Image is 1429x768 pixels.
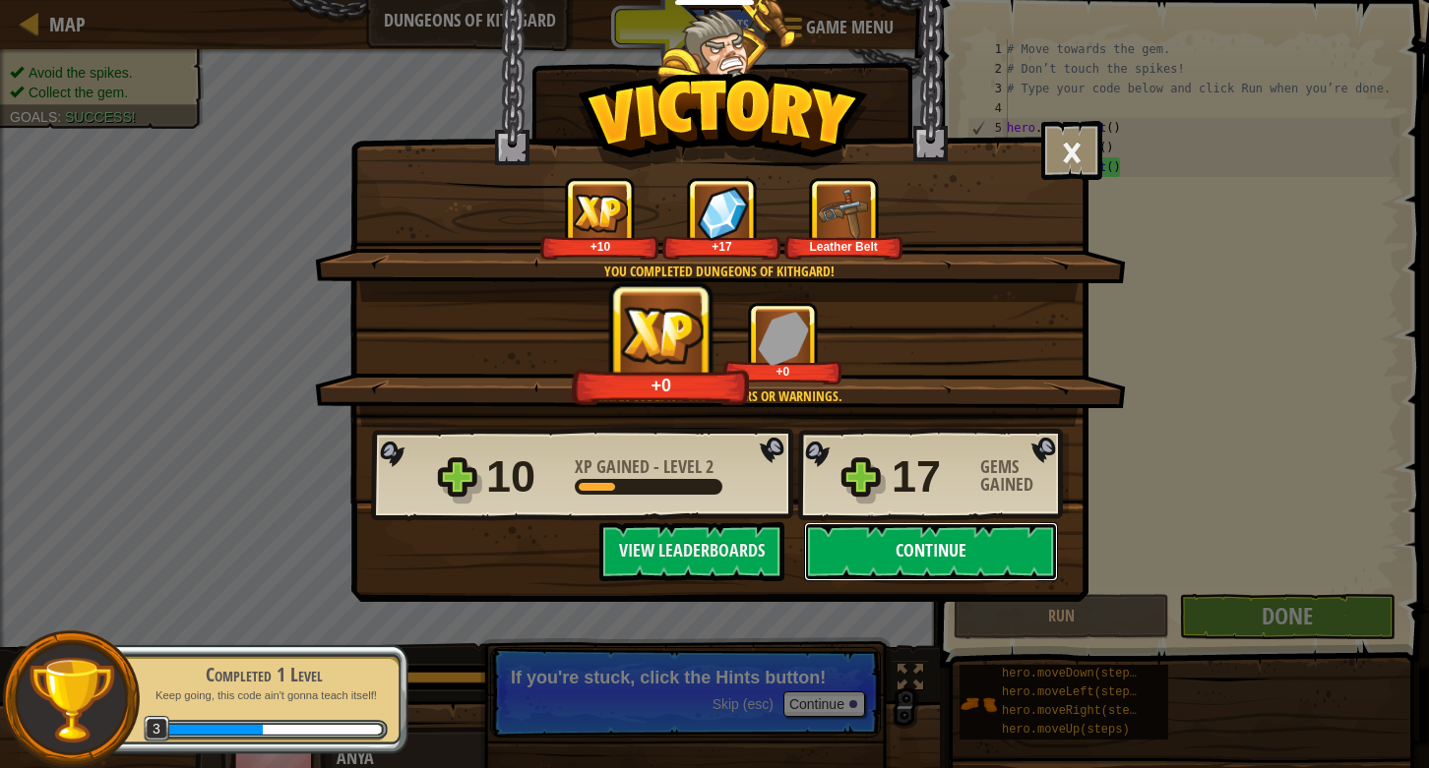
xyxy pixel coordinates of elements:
div: Leather Belt [788,239,900,254]
div: +0 [578,374,745,396]
img: Victory [578,73,868,171]
p: Keep going, this code ain't gonna teach itself! [140,688,388,703]
img: XP Gained [618,304,706,365]
span: 3 [144,716,170,742]
div: Clean code: no code errors or warnings. [408,386,1029,406]
div: - [575,458,714,476]
img: trophy.png [27,655,116,744]
span: XP Gained [575,454,653,479]
img: New Item [817,186,871,240]
div: 10 [486,445,563,508]
img: XP Gained [573,194,628,232]
button: × [1041,121,1102,180]
img: Gems Gained [697,186,748,240]
div: Completed 1 Level [140,661,388,688]
div: 17 [892,445,968,508]
div: +17 [666,239,777,254]
div: Gems Gained [980,458,1069,494]
div: +0 [727,364,839,379]
span: Level [659,454,706,479]
div: You completed Dungeons of Kithgard! [408,262,1029,281]
button: Continue [804,522,1058,581]
img: Gems Gained [758,311,809,365]
button: View Leaderboards [599,522,784,581]
div: +10 [544,239,655,254]
span: 2 [706,454,714,479]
